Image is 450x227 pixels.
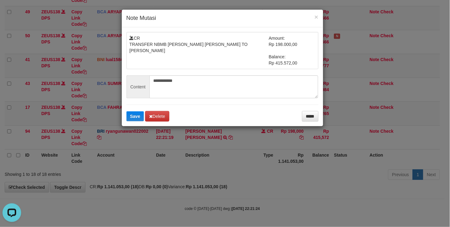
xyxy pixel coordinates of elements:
span: Content [126,75,149,98]
td: CR TRANSFER NBMB [PERSON_NAME] [PERSON_NAME] TO [PERSON_NAME] [130,35,269,66]
h4: Note Mutasi [126,14,319,22]
button: Delete [145,111,169,122]
span: Delete [149,114,165,119]
span: Save [130,114,140,119]
td: Amount: Rp 198.000,00 Balance: Rp 415.572,00 [269,35,315,66]
button: × [315,14,318,20]
button: Save [126,111,144,121]
button: Open LiveChat chat widget [2,2,21,21]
